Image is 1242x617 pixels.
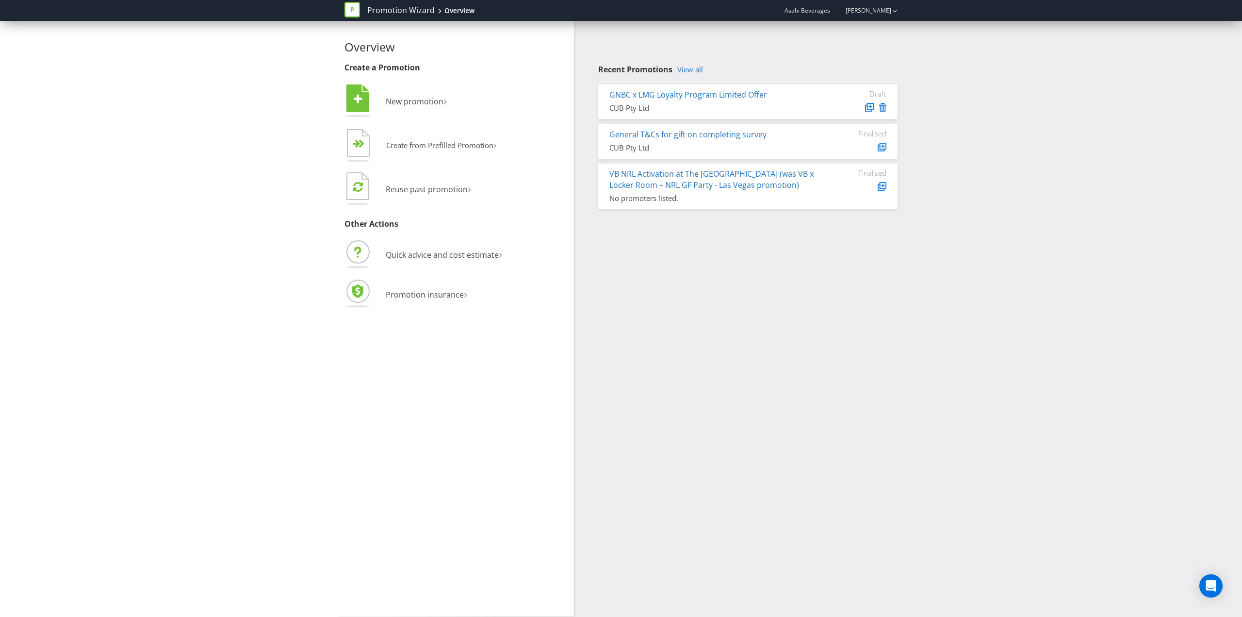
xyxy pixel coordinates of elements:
[493,137,497,152] span: ›
[468,180,471,196] span: ›
[344,220,567,229] h3: Other Actions
[609,168,814,190] a: VB NRL Activation at The [GEOGRAPHIC_DATA] (was VB x Locker Room – NRL GF Party - Las Vegas promo...
[344,289,467,300] a: Promotion insurance›
[828,89,886,98] div: Draft
[609,143,814,153] div: CUB Pty Ltd
[354,94,362,104] tspan: 
[836,6,891,15] a: [PERSON_NAME]
[828,129,886,138] div: Finalised
[598,64,672,75] span: Recent Promotions
[386,250,499,260] span: Quick advice and cost estimate
[386,96,443,107] span: New promotion
[443,92,447,108] span: ›
[1199,574,1223,598] div: Open Intercom Messenger
[367,5,435,16] a: Promotion Wizard
[386,140,493,150] span: Create from Prefilled Promotion
[359,139,365,149] tspan: 
[828,168,886,177] div: Finalised
[609,89,767,100] a: GNBC x LMG Loyalty Program Limited Offer
[386,184,468,195] span: Reuse past promotion
[677,66,703,74] a: View all
[499,246,502,262] span: ›
[344,41,567,53] h2: Overview
[609,129,767,140] a: General T&Cs for gift on completing survey
[609,103,814,113] div: CUB Pty Ltd
[784,6,830,15] span: Asahi Beverages
[609,193,814,203] div: No promoters listed.
[386,289,464,300] span: Promotion insurance
[444,6,474,16] div: Overview
[464,285,467,301] span: ›
[344,127,497,166] button: Create from Prefilled Promotion›
[344,64,567,72] h3: Create a Promotion
[353,181,363,192] tspan: 
[344,250,502,260] a: Quick advice and cost estimate›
